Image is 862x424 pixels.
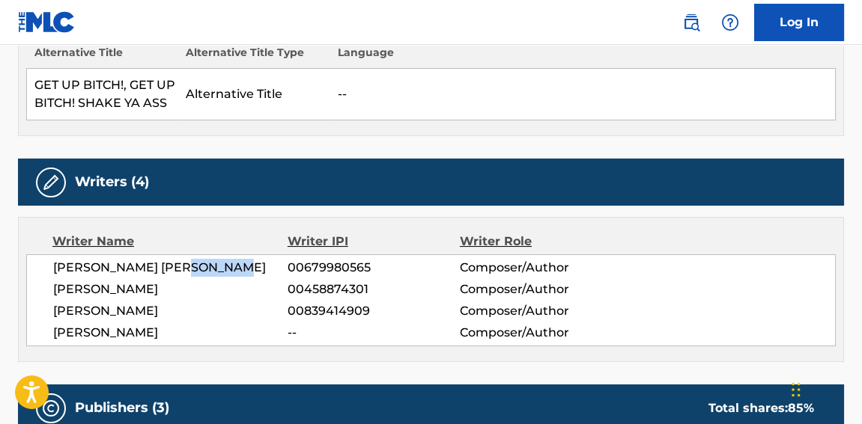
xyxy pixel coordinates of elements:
span: Composer/Author [460,302,616,320]
img: Publishers [42,399,60,417]
img: MLC Logo [18,11,76,33]
div: Writer Role [460,233,616,251]
div: Total shares: [708,399,814,417]
td: -- [330,69,836,120]
span: 00839414909 [288,302,460,320]
span: [PERSON_NAME] [53,280,288,298]
span: [PERSON_NAME] [PERSON_NAME] [53,259,288,277]
span: [PERSON_NAME] [53,324,288,342]
span: Composer/Author [460,280,616,298]
div: Help [715,7,745,37]
span: 00458874301 [288,280,460,298]
span: Composer/Author [460,324,616,342]
a: Log In [754,4,844,41]
td: GET UP BITCH!, GET UP BITCH! SHAKE YA ASS [27,69,179,120]
img: Writers [42,173,60,191]
img: help [721,13,739,31]
span: 00679980565 [288,259,460,277]
div: Drag [792,367,801,412]
th: Language [330,45,836,69]
td: Alternative Title [178,69,330,120]
th: Alternative Title [27,45,179,69]
th: Alternative Title Type [178,45,330,69]
span: [PERSON_NAME] [53,302,288,320]
div: Writer IPI [288,233,460,251]
div: Writer Name [52,233,288,251]
img: search [682,13,700,31]
span: Composer/Author [460,259,616,277]
h5: Publishers (3) [75,399,169,417]
iframe: Chat Widget [787,352,862,424]
span: -- [288,324,460,342]
a: Public Search [676,7,706,37]
h5: Writers (4) [75,173,149,191]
